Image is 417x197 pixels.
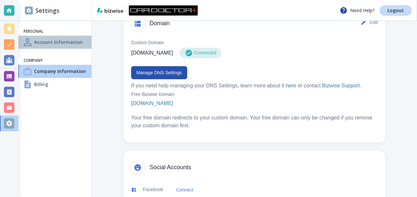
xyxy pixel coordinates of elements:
h4: Company Information [34,68,86,75]
h4: Account Information [34,39,83,45]
p: Custom Domain [131,39,378,46]
p: [DOMAIN_NAME] [131,99,173,107]
img: bizwise [97,8,123,13]
p: Connected [194,49,216,57]
h2: Settings [25,6,59,15]
p: Facebook [143,186,163,193]
p: Free Bizwise Domain [131,91,174,98]
img: DashboardSidebarSettings.svg [25,7,33,14]
p: Logout [387,8,404,13]
a: Account InformationAccount Information [18,36,91,49]
button: Manage DNS Settings [131,66,187,79]
a: Company InformationCompany Information [18,65,91,78]
a: Logout [380,5,412,16]
h6: Personal [24,29,86,34]
p: [DOMAIN_NAME] [131,49,173,57]
span: Social Accounts [149,164,378,171]
p: Your free domain redirects to your custom domain. Your free domain can only be changed if you rem... [131,114,378,130]
button: Edit [359,16,380,29]
a: BillingBilling [18,78,91,91]
a: here [286,83,296,88]
p: Need Help? [340,7,374,14]
h6: Company [24,58,86,63]
span: Domain [149,20,359,27]
button: Connect [173,183,196,196]
a: Bizwise Support. [322,83,361,88]
img: Car Doctor+ [129,5,198,16]
p: If you need help managing your DNS Settings, learn more about it or contact [131,82,378,90]
h4: Billing [34,81,48,88]
a: [DOMAIN_NAME] [131,99,183,107]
